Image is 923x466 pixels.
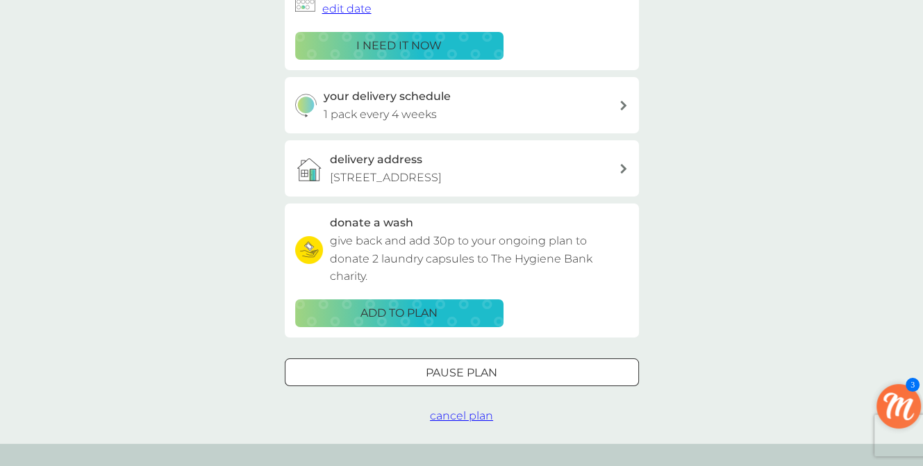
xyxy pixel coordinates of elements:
[322,2,372,15] span: edit date
[430,409,493,422] span: cancel plan
[356,37,442,55] p: i need it now
[295,299,504,327] button: ADD TO PLAN
[330,151,422,169] h3: delivery address
[324,88,451,106] h3: your delivery schedule
[295,32,504,60] button: i need it now
[426,364,497,382] p: Pause plan
[330,169,442,187] p: [STREET_ADDRESS]
[285,77,639,133] button: your delivery schedule1 pack every 4 weeks
[360,304,438,322] p: ADD TO PLAN
[285,140,639,197] a: delivery address[STREET_ADDRESS]
[285,358,639,386] button: Pause plan
[330,214,413,232] h3: donate a wash
[330,232,629,285] p: give back and add 30p to your ongoing plan to donate 2 laundry capsules to The Hygiene Bank charity.
[324,106,437,124] p: 1 pack every 4 weeks
[430,407,493,425] button: cancel plan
